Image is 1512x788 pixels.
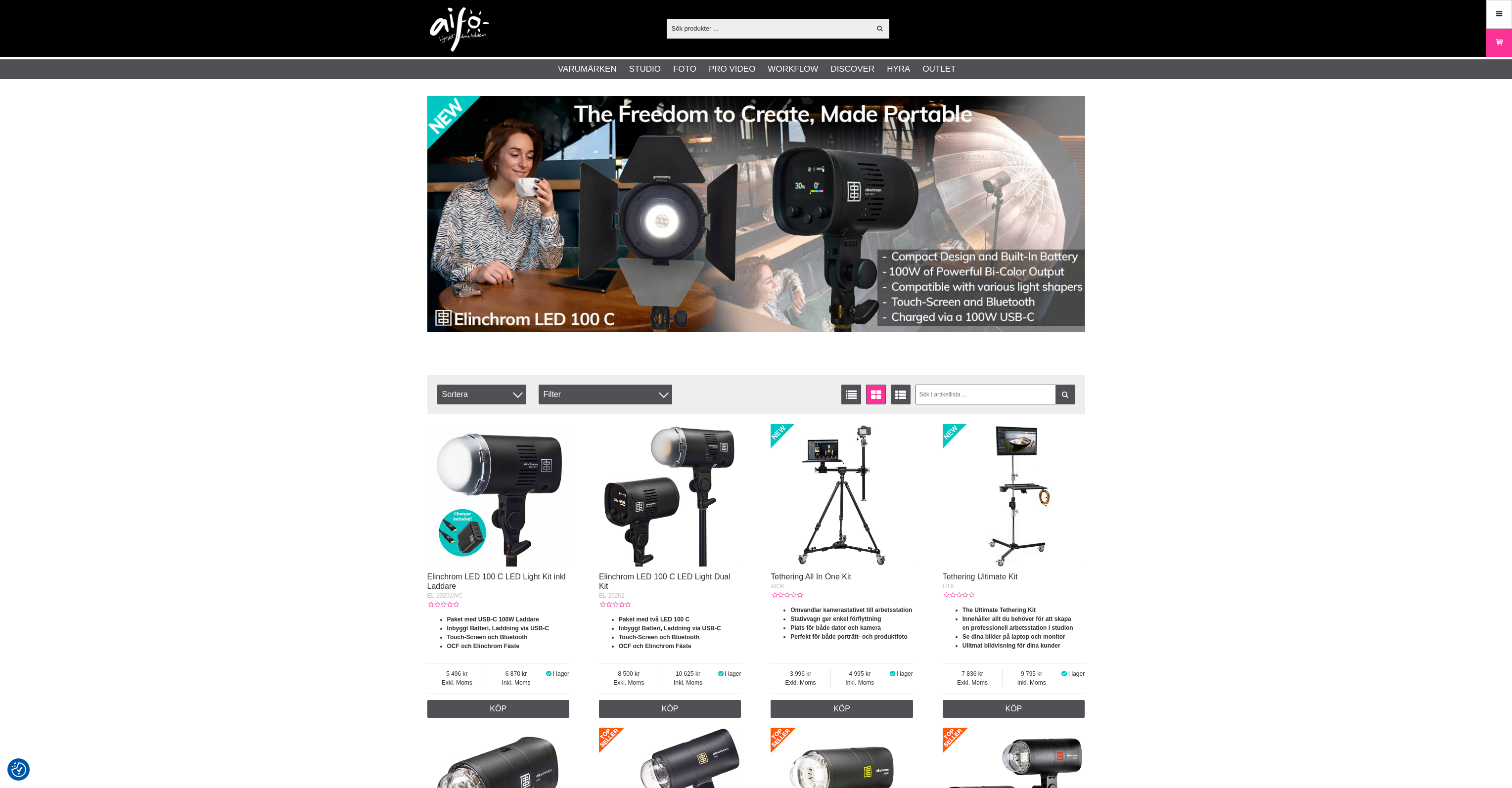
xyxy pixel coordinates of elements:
img: Annons:002 banner-elin-led100c11390x.jpg [427,96,1085,332]
strong: Paket med två LED 100 C [619,616,689,623]
i: I lager [717,670,725,677]
span: UTK [943,583,955,590]
span: I lager [896,670,913,677]
span: EL-20201WC [427,592,463,599]
a: Elinchrom LED 100 C LED Light Kit inkl Laddare [427,572,566,590]
a: Köp [771,700,913,718]
strong: The Ultimate Tethering Kit [962,607,1036,613]
input: Sök produkter ... [667,21,871,36]
span: Inkl. Moms [487,678,545,687]
a: Elinchrom LED 100 C LED Light Dual Kit [599,572,731,590]
span: 10 625 [659,669,717,678]
span: Inkl. Moms [831,678,889,687]
strong: Se dina bilder på laptop och monitor [962,633,1065,640]
img: Elinchrom LED 100 C LED Light Kit inkl Laddare [427,424,570,567]
img: logo.png [430,7,489,52]
span: EL-20202 [599,592,625,599]
a: Varumärken [558,63,617,76]
div: Kundbetyg: 0 [599,600,631,609]
strong: Innehåller allt du behöver för att skapa [962,615,1071,622]
div: Kundbetyg: 0 [771,591,802,600]
a: Köp [427,700,570,718]
div: Kundbetyg: 0 [943,591,974,600]
strong: Perfekt för både porträtt- och produktfoto [790,633,908,640]
span: 7 836 [943,669,1003,678]
i: I lager [1060,670,1068,677]
a: Filtrera [1055,385,1075,404]
span: 4 995 [831,669,889,678]
span: 9 795 [1003,669,1060,678]
strong: Ulitmat bildvisning för dina kunder [962,642,1060,649]
button: Samtyckesinställningar [11,761,26,779]
span: 8 500 [599,669,659,678]
span: 5 496 [427,669,487,678]
a: Hyra [887,63,910,76]
span: I lager [553,670,569,677]
span: Exkl. Moms [771,678,830,687]
i: I lager [545,670,553,677]
img: Tethering All In One Kit [771,424,913,567]
a: Utökad listvisning [891,385,911,404]
a: Foto [673,63,696,76]
a: Studio [629,63,661,76]
a: Tethering All In One Kit [771,572,851,581]
strong: Plats för både dator och kamera [790,624,881,631]
strong: Paket med USB-C 100W Laddare [447,616,539,623]
span: AIOK [771,583,785,590]
a: Pro Video [709,63,755,76]
span: Exkl. Moms [599,678,659,687]
strong: Touch-Screen och Bluetooth [447,634,528,641]
strong: OCF och Elinchrom Fäste [447,643,520,650]
span: I lager [725,670,741,677]
span: Inkl. Moms [1003,678,1060,687]
img: Elinchrom LED 100 C LED Light Dual Kit [599,424,741,567]
i: I lager [889,670,897,677]
a: Outlet [922,63,956,76]
span: Exkl. Moms [427,678,487,687]
span: Sortera [437,385,526,404]
a: Tethering Ultimate Kit [943,572,1018,581]
div: Kundbetyg: 0 [427,600,459,609]
span: I lager [1068,670,1085,677]
span: Exkl. Moms [943,678,1003,687]
strong: Omvandlar kamerastativet till arbetsstation [790,607,912,613]
span: 3 996 [771,669,830,678]
div: Filter [539,385,672,404]
strong: Inbyggt Batteri, Laddning via USB-C [619,625,721,632]
a: Köp [943,700,1085,718]
a: Fönstervisning [866,385,886,404]
a: Workflow [768,63,818,76]
a: Discover [830,63,874,76]
strong: Touch-Screen och Bluetooth [619,634,699,641]
a: Köp [599,700,741,718]
strong: en professionell arbetsstation i studion [962,624,1073,631]
strong: Stativvagn ger enkel förflyttning [790,615,881,622]
img: Revisit consent button [11,762,26,777]
strong: Inbyggt Batteri, Laddning via USB-C [447,625,550,632]
a: Listvisning [841,385,861,404]
span: Inkl. Moms [659,678,717,687]
input: Sök i artikellista ... [916,385,1075,404]
img: Tethering Ultimate Kit [943,424,1085,567]
span: 6 870 [487,669,545,678]
strong: OCF och Elinchrom Fäste [619,643,691,650]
